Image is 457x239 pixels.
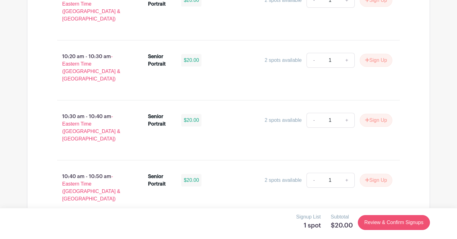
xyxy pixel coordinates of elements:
[339,113,355,128] a: +
[307,173,321,188] a: -
[148,113,174,128] div: Senior Portrait
[296,213,321,221] p: Signup List
[331,213,353,221] p: Subtotal
[148,53,174,68] div: Senior Portrait
[358,215,430,230] a: Review & Confirm Signups
[62,174,120,201] span: - Eastern Time ([GEOGRAPHIC_DATA] & [GEOGRAPHIC_DATA])
[181,114,201,126] div: $20.00
[62,114,120,141] span: - Eastern Time ([GEOGRAPHIC_DATA] & [GEOGRAPHIC_DATA])
[339,53,355,68] a: +
[181,174,201,186] div: $20.00
[307,113,321,128] a: -
[360,54,392,67] button: Sign Up
[360,174,392,187] button: Sign Up
[296,222,321,229] h5: 1 spot
[360,114,392,127] button: Sign Up
[339,173,355,188] a: +
[265,117,302,124] div: 2 spots available
[47,110,138,145] p: 10:30 am - 10:40 am
[47,170,138,205] p: 10:40 am - 10:50 am
[265,57,302,64] div: 2 spots available
[331,222,353,229] h5: $20.00
[181,54,201,67] div: $20.00
[47,50,138,85] p: 10:20 am - 10:30 am
[265,177,302,184] div: 2 spots available
[307,53,321,68] a: -
[62,54,120,81] span: - Eastern Time ([GEOGRAPHIC_DATA] & [GEOGRAPHIC_DATA])
[148,173,174,188] div: Senior Portrait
